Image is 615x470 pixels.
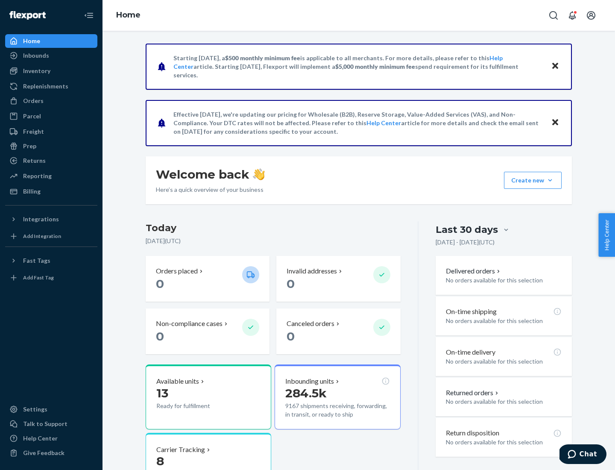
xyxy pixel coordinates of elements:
a: Billing [5,185,97,198]
span: 0 [156,276,164,291]
p: Ready for fulfillment [156,402,235,410]
h1: Welcome back [156,167,265,182]
button: Fast Tags [5,254,97,267]
a: Help Center [5,432,97,445]
p: No orders available for this selection [446,276,562,285]
a: Inbounds [5,49,97,62]
div: Prep [23,142,36,150]
a: Home [116,10,141,20]
img: Flexport logo [9,11,46,20]
button: Close [550,60,561,73]
p: No orders available for this selection [446,438,562,446]
div: Reporting [23,172,52,180]
span: 0 [287,276,295,291]
button: Orders placed 0 [146,256,269,302]
a: Replenishments [5,79,97,93]
a: Inventory [5,64,97,78]
button: Inbounding units284.5k9167 shipments receiving, forwarding, in transit, or ready to ship [275,364,400,429]
a: Reporting [5,169,97,183]
div: Returns [23,156,46,165]
button: Talk to Support [5,417,97,431]
span: 13 [156,386,168,400]
p: No orders available for this selection [446,397,562,406]
div: Add Integration [23,232,61,240]
div: Last 30 days [436,223,498,236]
button: Close [550,117,561,129]
div: Talk to Support [23,420,67,428]
p: Starting [DATE], a is applicable to all merchants. For more details, please refer to this article... [173,54,543,79]
p: Return disposition [446,428,499,438]
div: Billing [23,187,41,196]
a: Orders [5,94,97,108]
span: 8 [156,454,164,468]
ol: breadcrumbs [109,3,147,28]
iframe: Opens a widget where you can chat to one of our agents [559,444,606,466]
button: Integrations [5,212,97,226]
span: $5,000 monthly minimum fee [335,63,415,70]
div: Help Center [23,434,58,443]
a: Help Center [366,119,401,126]
h3: Today [146,221,401,235]
p: Invalid addresses [287,266,337,276]
button: Canceled orders 0 [276,308,400,354]
p: On-time shipping [446,307,497,317]
p: Orders placed [156,266,198,276]
span: $500 monthly minimum fee [225,54,300,62]
p: [DATE] ( UTC ) [146,237,401,245]
button: Delivered orders [446,266,502,276]
div: Add Fast Tag [23,274,54,281]
span: 0 [287,329,295,344]
p: No orders available for this selection [446,357,562,366]
button: Help Center [598,213,615,257]
div: Give Feedback [23,449,64,457]
p: Canceled orders [287,319,334,329]
p: On-time delivery [446,347,495,357]
span: 0 [156,329,164,344]
button: Invalid addresses 0 [276,256,400,302]
button: Close Navigation [80,7,97,24]
button: Give Feedback [5,446,97,460]
a: Home [5,34,97,48]
button: Available units13Ready for fulfillment [146,364,271,429]
p: [DATE] - [DATE] ( UTC ) [436,238,495,247]
span: 284.5k [285,386,327,400]
button: Open account menu [583,7,600,24]
button: Returned orders [446,388,500,398]
p: Available units [156,376,199,386]
div: Replenishments [23,82,68,91]
img: hand-wave emoji [253,168,265,180]
div: Orders [23,97,44,105]
button: Open notifications [564,7,581,24]
div: Fast Tags [23,256,50,265]
p: Here’s a quick overview of your business [156,185,265,194]
a: Freight [5,125,97,138]
div: Freight [23,127,44,136]
div: Settings [23,405,47,414]
p: 9167 shipments receiving, forwarding, in transit, or ready to ship [285,402,389,419]
a: Parcel [5,109,97,123]
p: No orders available for this selection [446,317,562,325]
a: Add Integration [5,229,97,243]
div: Inbounds [23,51,49,60]
p: Non-compliance cases [156,319,223,329]
p: Effective [DATE], we're updating our pricing for Wholesale (B2B), Reserve Storage, Value-Added Se... [173,110,543,136]
a: Returns [5,154,97,167]
button: Create new [504,172,562,189]
div: Integrations [23,215,59,223]
a: Prep [5,139,97,153]
a: Add Fast Tag [5,271,97,285]
p: Carrier Tracking [156,445,205,455]
a: Settings [5,402,97,416]
button: Open Search Box [545,7,562,24]
div: Inventory [23,67,50,75]
button: Non-compliance cases 0 [146,308,269,354]
div: Home [23,37,40,45]
p: Inbounding units [285,376,334,386]
div: Parcel [23,112,41,120]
